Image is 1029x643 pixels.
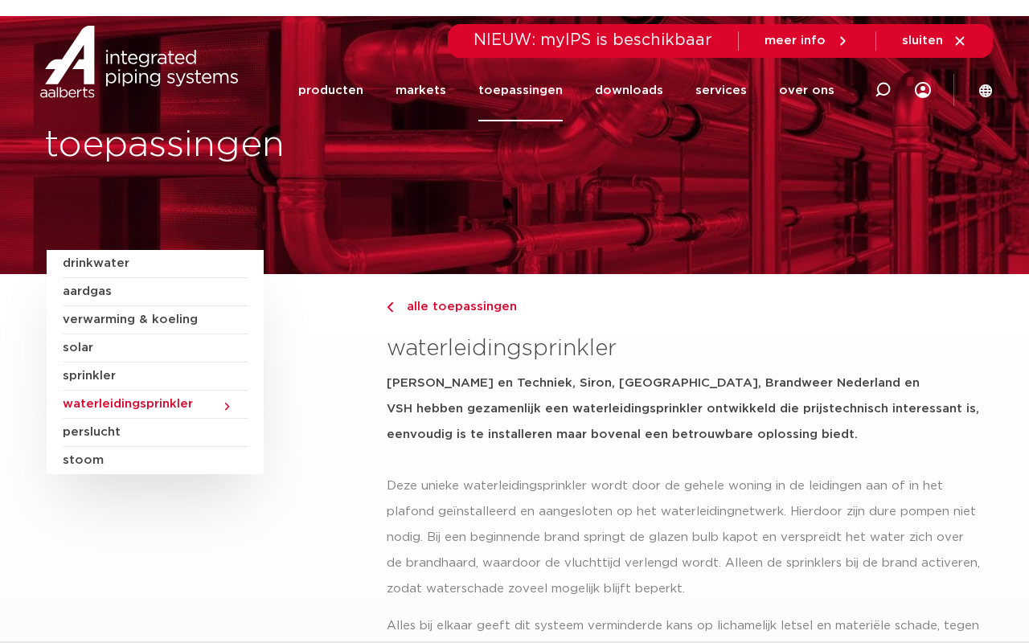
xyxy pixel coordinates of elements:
h5: [PERSON_NAME] en Techniek, Siron, [GEOGRAPHIC_DATA], Brandweer Nederland en VSH hebben gezamenlij... [387,371,982,448]
a: services [695,59,747,121]
a: producten [298,59,363,121]
a: drinkwater [63,250,248,278]
span: alle toepassingen [397,301,517,313]
a: downloads [595,59,663,121]
h1: toepassingen [44,120,506,171]
span: sluiten [902,35,943,47]
span: meer info [765,35,826,47]
a: waterleidingsprinkler [63,391,248,419]
a: markets [396,59,446,121]
a: toepassingen [478,59,563,121]
a: stoom [63,447,248,474]
span: NIEUW: myIPS is beschikbaar [474,32,712,48]
a: meer info [765,34,850,48]
a: over ons [779,59,834,121]
a: solar [63,334,248,362]
h3: waterleidingsprinkler [387,333,982,365]
a: sprinkler [63,362,248,391]
img: chevron-right.svg [387,302,393,313]
a: verwarming & koeling [63,306,248,334]
a: perslucht [63,419,248,447]
div: my IPS [915,72,931,108]
a: alle toepassingen [387,297,982,317]
nav: Menu [298,59,834,121]
a: aardgas [63,278,248,306]
a: sluiten [902,34,967,48]
p: Deze unieke waterleidingsprinkler wordt door de gehele woning in de leidingen aan of in het plafo... [387,473,982,602]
